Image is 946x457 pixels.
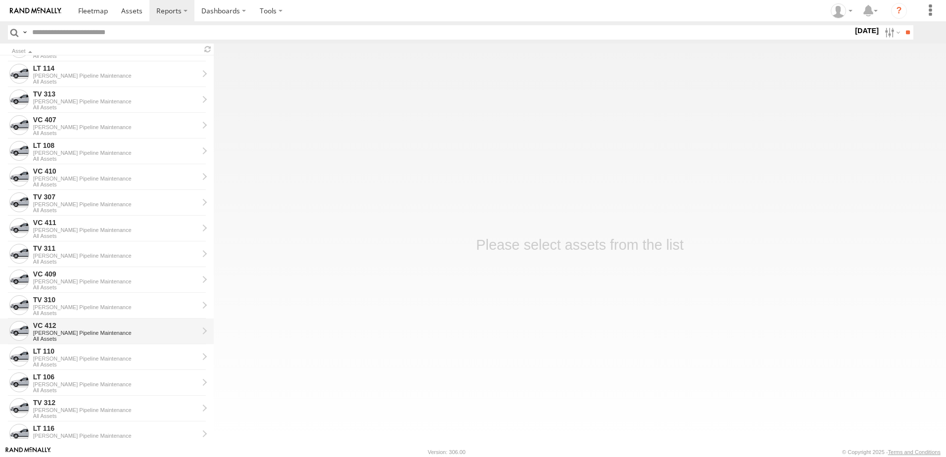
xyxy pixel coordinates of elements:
div: VC 412 - View Asset History [33,321,198,330]
div: TV 310 - View Asset History [33,295,198,304]
div: All Assets [33,182,198,187]
div: © Copyright 2025 - [842,449,941,455]
div: [PERSON_NAME] Pipeline Maintenance [33,73,198,79]
div: [PERSON_NAME] Pipeline Maintenance [33,98,198,104]
div: [PERSON_NAME] Pipeline Maintenance [33,227,198,233]
div: All Assets [33,413,198,419]
div: All Assets [33,362,198,367]
label: [DATE] [853,25,881,36]
div: TV 307 - View Asset History [33,192,198,201]
div: [PERSON_NAME] Pipeline Maintenance [33,330,198,336]
div: LT 116 - View Asset History [33,424,198,433]
div: TV 311 - View Asset History [33,244,198,253]
div: [PERSON_NAME] Pipeline Maintenance [33,201,198,207]
label: Search Query [21,25,29,40]
div: All Assets [33,79,198,85]
div: All Assets [33,387,198,393]
div: All Assets [33,439,198,445]
div: [PERSON_NAME] Pipeline Maintenance [33,150,198,156]
div: All Assets [33,233,198,239]
div: [PERSON_NAME] Pipeline Maintenance [33,356,198,362]
div: [PERSON_NAME] Pipeline Maintenance [33,304,198,310]
div: TV 312 - View Asset History [33,398,198,407]
div: All Assets [33,207,198,213]
a: Terms and Conditions [888,449,941,455]
div: All Assets [33,310,198,316]
div: [PERSON_NAME] Pipeline Maintenance [33,253,198,259]
div: [PERSON_NAME] Pipeline Maintenance [33,278,198,284]
div: LT 108 - View Asset History [33,141,198,150]
label: Search Filter Options [881,25,902,40]
div: VC 410 - View Asset History [33,167,198,176]
div: LT 110 - View Asset History [33,347,198,356]
div: All Assets [33,336,198,342]
div: Click to Sort [12,49,198,54]
div: VC 411 - View Asset History [33,218,198,227]
div: All Assets [33,104,198,110]
div: [PERSON_NAME] Pipeline Maintenance [33,407,198,413]
div: Version: 306.00 [428,449,466,455]
img: rand-logo.svg [10,7,61,14]
div: TV 313 - View Asset History [33,90,198,98]
div: [PERSON_NAME] Pipeline Maintenance [33,176,198,182]
div: VC 407 - View Asset History [33,115,198,124]
div: [PERSON_NAME] Pipeline Maintenance [33,124,198,130]
div: All Assets [33,130,198,136]
div: All Assets [33,53,198,59]
div: [PERSON_NAME] Pipeline Maintenance [33,381,198,387]
i: ? [891,3,907,19]
div: VC 409 - View Asset History [33,270,198,278]
div: All Assets [33,156,198,162]
div: [PERSON_NAME] Pipeline Maintenance [33,433,198,439]
span: Refresh [202,45,214,54]
a: Visit our Website [5,447,51,457]
div: All Assets [33,284,198,290]
div: All Assets [33,259,198,265]
div: Jake Guildner [827,3,856,18]
div: LT 114 - View Asset History [33,64,198,73]
div: LT 106 - View Asset History [33,372,198,381]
